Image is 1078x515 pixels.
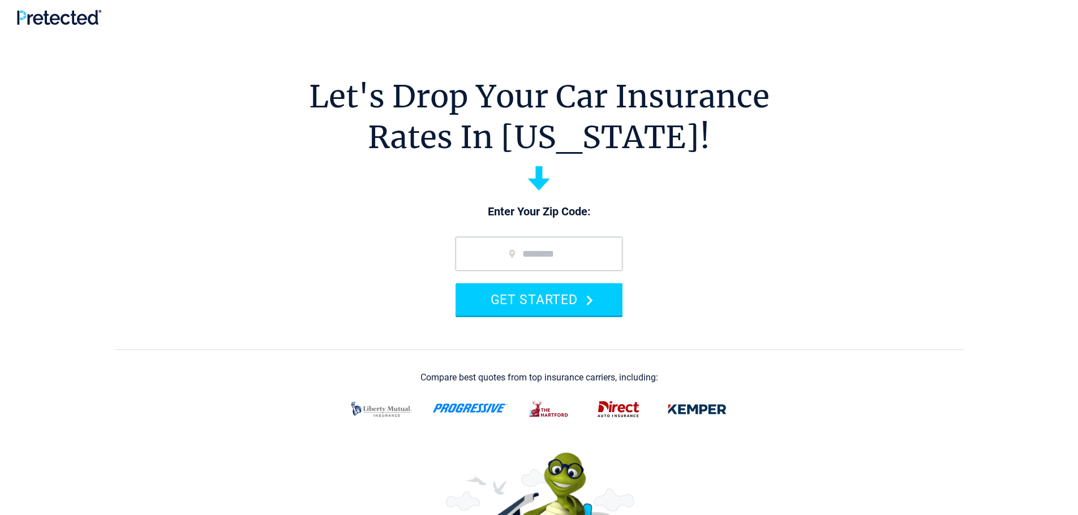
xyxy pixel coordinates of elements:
[522,395,577,424] img: thehartford
[309,76,770,158] h1: Let's Drop Your Car Insurance Rates In [US_STATE]!
[591,395,646,424] img: direct
[456,283,622,315] button: GET STARTED
[420,373,658,383] div: Compare best quotes from top insurance carriers, including:
[444,204,634,220] p: Enter Your Zip Code:
[456,237,622,271] input: zip code
[344,395,419,424] img: liberty
[432,404,508,413] img: progressive
[660,395,735,424] img: kemper
[17,10,101,25] img: Pretected Logo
